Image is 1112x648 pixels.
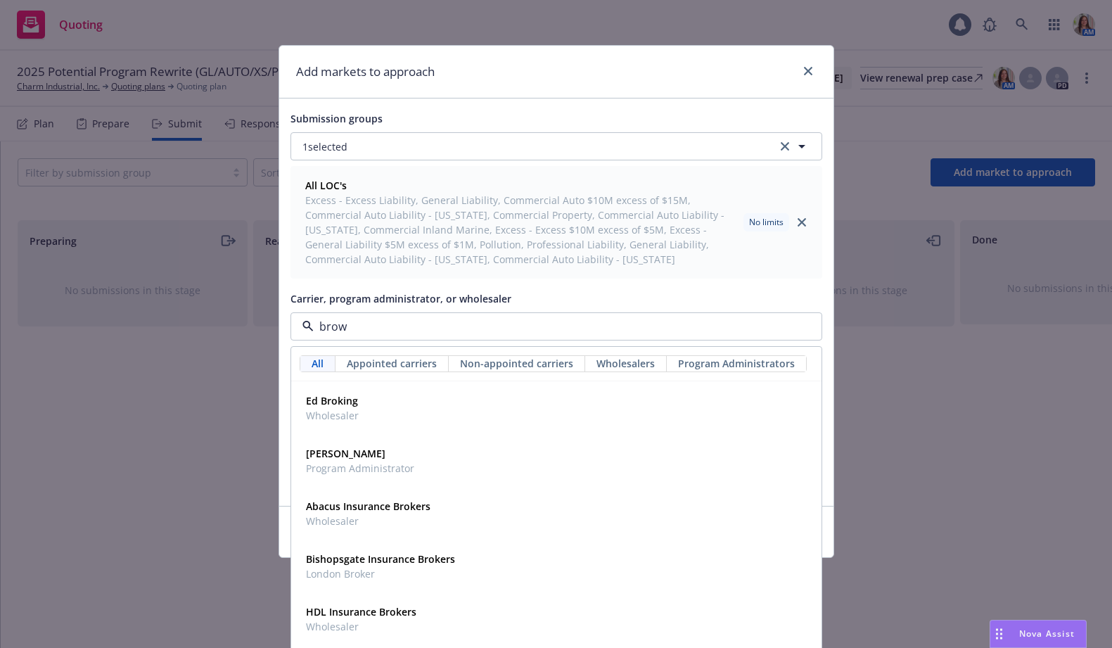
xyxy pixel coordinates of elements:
[686,343,822,358] a: View Top Trading Partners
[347,356,437,371] span: Appointed carriers
[290,292,511,305] span: Carrier, program administrator, or wholesaler
[306,514,430,528] span: Wholesaler
[296,63,435,81] h1: Add markets to approach
[290,112,383,125] span: Submission groups
[678,356,795,371] span: Program Administrators
[312,356,324,371] span: All
[306,500,430,513] strong: Abacus Insurance Brokers
[306,394,358,407] strong: Ed Broking
[793,214,810,231] a: close
[306,408,359,423] span: Wholesaler
[302,139,347,154] span: 1 selected
[800,63,817,80] a: close
[305,193,738,267] span: Excess - Excess Liability, General Liability, Commercial Auto $10M excess of $15M, Commercial Aut...
[990,620,1087,648] button: Nova Assist
[306,566,455,581] span: London Broker
[305,179,347,192] strong: All LOC's
[460,356,573,371] span: Non-appointed carriers
[596,356,655,371] span: Wholesalers
[990,621,1008,647] div: Drag to move
[749,216,784,229] span: No limits
[314,318,793,335] input: Select a carrier, program administrator, or wholesaler
[777,138,793,155] a: clear selection
[290,132,822,160] button: 1selectedclear selection
[306,619,416,634] span: Wholesaler
[1019,628,1075,640] span: Nova Assist
[306,447,385,460] strong: [PERSON_NAME]
[306,552,455,566] strong: Bishopsgate Insurance Brokers
[306,605,416,618] strong: HDL Insurance Brokers
[306,461,414,476] span: Program Administrator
